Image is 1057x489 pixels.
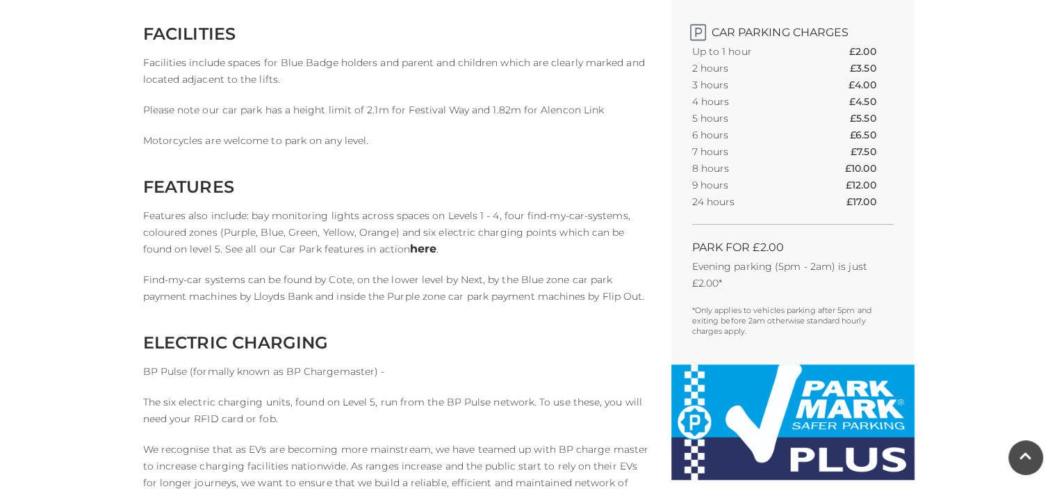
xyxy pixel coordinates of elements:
th: £10.00 [845,160,894,177]
th: 7 hours [692,143,803,160]
h2: ELECTRIC CHARGING [143,332,650,353]
p: Motorcycles are welcome to park on any level. [143,132,650,149]
img: Park-Mark-Plus-LG.jpeg [671,364,915,480]
p: The six electric charging units, found on Level 5, run from the BP Pulse network. To use these, y... [143,394,650,427]
p: Evening parking (5pm - 2am) is just £2.00* [692,258,894,291]
p: Features also include: bay monitoring lights across spaces on Levels 1 - 4, four find-my-car-syst... [143,207,650,257]
th: 4 hours [692,93,803,110]
th: 8 hours [692,160,803,177]
th: £3.50 [850,60,893,77]
p: Find-my-car systems can be found by Cote, on the lower level by Next, by the Blue zone car park p... [143,271,650,305]
th: £7.50 [851,143,893,160]
th: £17.00 [846,193,894,210]
th: 6 hours [692,127,803,143]
h2: FEATURES [143,177,650,197]
h2: PARK FOR £2.00 [692,241,894,254]
th: 24 hours [692,193,803,210]
a: here [410,242,436,255]
th: £4.00 [849,77,893,93]
p: BP Pulse (formally known as BP Chargemaster) - [143,363,650,380]
p: Please note our car park has a height limit of 2.1m for Festival Way and 1.82m for Alencon Link [143,102,650,118]
p: Facilities include spaces for Blue Badge holders and parent and children which are clearly marked... [143,54,650,88]
th: 9 hours [692,177,803,193]
h2: FACILITIES [143,24,650,44]
th: 5 hours [692,110,803,127]
th: £5.50 [850,110,893,127]
th: £4.50 [849,93,893,110]
th: 2 hours [692,60,803,77]
th: £6.50 [850,127,893,143]
th: Up to 1 hour [692,43,803,60]
th: 3 hours [692,77,803,93]
h2: Car Parking Charges [692,19,894,39]
th: £2.00 [849,43,893,60]
p: *Only applies to vehicles parking after 5pm and exiting before 2am otherwise standard hourly char... [692,305,894,337]
th: £12.00 [846,177,894,193]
